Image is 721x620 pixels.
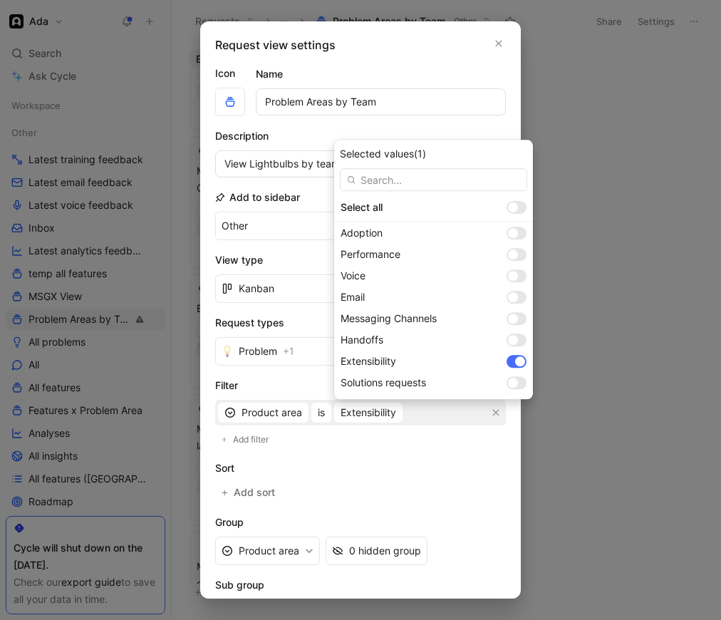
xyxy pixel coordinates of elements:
[283,343,294,360] span: + 1
[256,66,283,83] h2: Name
[341,334,383,346] span: Handoffs
[242,404,302,421] span: Product area
[215,212,506,240] button: Other
[215,514,506,531] h2: Group
[215,314,506,331] h2: Request types
[341,312,437,324] span: Messaging Channels
[215,252,506,269] h2: View type
[326,537,427,565] button: 0 hidden group
[234,484,276,501] span: Add sort
[341,291,365,303] span: Email
[340,168,527,191] input: Search...
[341,269,365,281] span: Voice
[311,403,331,423] button: is
[341,199,501,216] div: Select all
[215,189,300,206] h2: Add to sidebar
[215,537,320,565] button: Product area
[215,377,506,394] h2: Filter
[239,343,277,360] span: Problem
[233,433,270,447] span: Add filter
[215,150,506,177] input: Your view description
[215,274,506,303] button: Kanban
[341,404,396,421] span: Extensibility
[215,337,506,366] button: 💡Problem+1
[340,145,527,162] div: Selected values (1)
[341,227,383,239] span: Adoption
[256,88,506,115] input: Your view name
[334,403,403,423] button: Extensibility
[215,577,506,594] h2: Sub group
[349,542,421,559] div: 0 hidden group
[341,376,426,388] span: Solutions requests
[215,460,506,477] h2: Sort
[341,248,400,260] span: Performance
[215,36,336,53] h2: Request view settings
[215,65,245,82] label: Icon
[215,431,276,448] button: Add filter
[341,355,396,367] span: Extensibility
[218,403,308,423] button: Product area
[215,482,283,502] button: Add sort
[222,346,233,357] img: 💡
[318,404,325,421] span: is
[215,128,269,145] h2: Description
